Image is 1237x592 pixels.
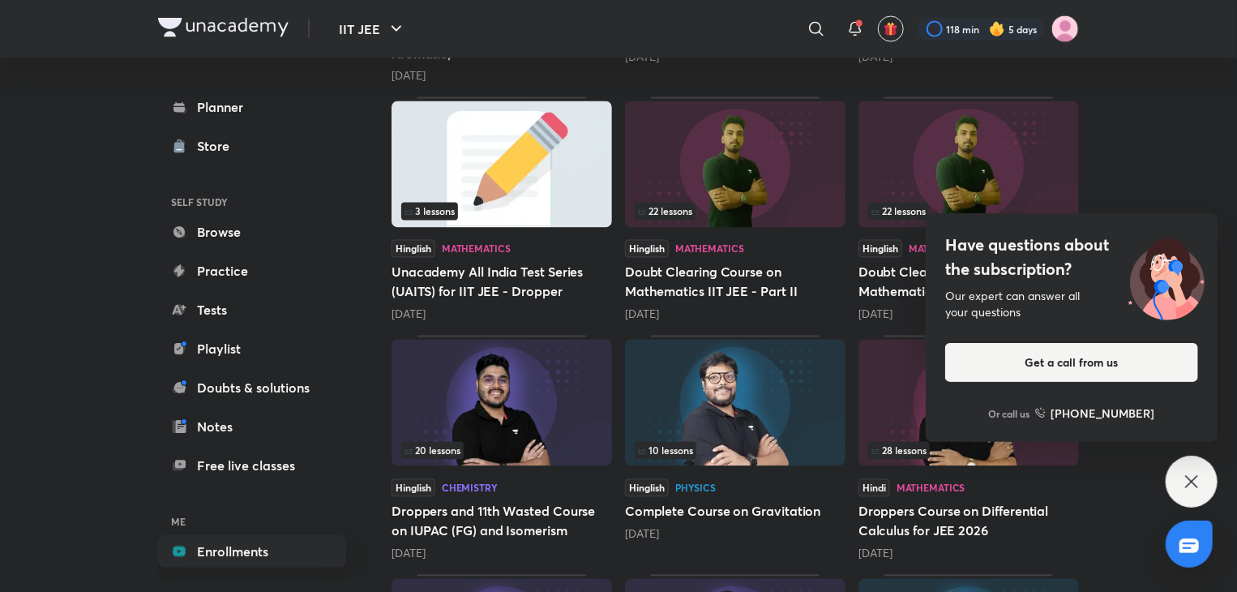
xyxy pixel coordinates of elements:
div: left [401,203,602,221]
h6: SELF STUDY [158,188,346,216]
a: [PHONE_NUMBER] [1035,405,1155,422]
div: Store [197,136,239,156]
div: left [635,203,836,221]
img: Thumbnail [625,340,845,466]
img: streak [989,21,1005,37]
p: Or call us [989,406,1030,421]
h5: Doubt Clearing Course on Mathematics IIT JEE - Part II [625,263,845,302]
div: infosection [401,442,602,460]
span: 10 lessons [638,446,693,456]
div: left [401,442,602,460]
div: infocontainer [868,442,1069,460]
span: Hinglish [625,479,669,497]
span: 22 lessons [871,207,926,217]
a: Enrollments [158,535,346,568]
div: left [635,442,836,460]
button: IIT JEE [329,13,416,45]
span: Hinglish [625,240,669,258]
div: infosection [635,203,836,221]
button: avatar [878,16,904,42]
div: 23 days ago [858,546,1079,562]
div: infosection [635,442,836,460]
div: infocontainer [401,203,602,221]
img: Thumbnail [858,101,1079,228]
a: Planner [158,91,346,123]
div: 21 days ago [625,526,845,543]
div: Unacademy All India Test Series (UAITS) for IIT JEE - Dropper [392,97,612,323]
span: 3 lessons [404,207,455,217]
div: 12 days ago [858,307,1079,323]
div: Our expert can answer all your questions [945,288,1198,320]
img: Thumbnail [392,101,612,228]
div: infocontainer [635,203,836,221]
h4: Have questions about the subscription? [945,233,1198,281]
a: Tests [158,294,346,326]
img: avatar [884,22,898,36]
div: Physics [675,483,716,493]
div: Mathematics [909,244,978,254]
div: Droppers Course on Differential Calculus for JEE 2026 [858,336,1079,561]
span: Hindi [858,479,890,497]
div: infocontainer [635,442,836,460]
div: infosection [401,203,602,221]
a: Browse [158,216,346,248]
div: infosection [868,203,1069,221]
span: Hinglish [392,479,435,497]
h6: ME [158,508,346,535]
div: Doubt Clearing Course on Mathematics IIT JEE - Part II [625,97,845,323]
a: Free live classes [158,449,346,482]
span: 20 lessons [404,446,460,456]
h6: [PHONE_NUMBER] [1051,405,1155,422]
div: infosection [868,442,1069,460]
div: 12 days ago [392,546,612,562]
div: infocontainer [401,442,602,460]
a: Practice [158,255,346,287]
span: 28 lessons [871,446,927,456]
span: Hinglish [858,240,902,258]
h5: Droppers and 11th Wasted Course on IUPAC (FG) and Isomerism [392,502,612,541]
a: Doubts & solutions [158,371,346,404]
div: Droppers and 11th Wasted Course on IUPAC (FG) and Isomerism [392,336,612,561]
div: Complete Course on Gravitation [625,336,845,561]
img: Thumbnail [625,101,845,228]
img: Company Logo [158,18,289,37]
span: 22 lessons [638,207,692,217]
div: infocontainer [868,203,1069,221]
div: left [868,442,1069,460]
div: 12 days ago [625,307,845,323]
span: Hinglish [392,240,435,258]
img: Thumbnail [858,340,1079,466]
a: Store [158,130,346,162]
img: Thumbnail [392,340,612,466]
div: Mathematics [442,244,511,254]
a: Notes [158,410,346,443]
div: Doubt Clearing Course on Mathematics IIT JEE - Part I [858,97,1079,323]
button: Get a call from us [945,343,1198,382]
div: Mathematics [675,244,744,254]
img: ttu_illustration_new.svg [1115,233,1218,320]
div: 4 days ago [392,68,612,84]
h5: Doubt Clearing Course on Mathematics IIT JEE - Part I [858,263,1079,302]
a: Company Logo [158,18,289,41]
h5: Complete Course on Gravitation [625,502,845,521]
div: Chemistry [442,483,498,493]
div: 10 days ago [392,307,612,323]
h5: Unacademy All India Test Series (UAITS) for IIT JEE - Dropper [392,263,612,302]
a: Playlist [158,332,346,365]
img: Adah Patil Patil [1051,15,1079,43]
div: left [868,203,1069,221]
div: Mathematics [897,483,965,493]
h5: Droppers Course on Differential Calculus for JEE 2026 [858,502,1079,541]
